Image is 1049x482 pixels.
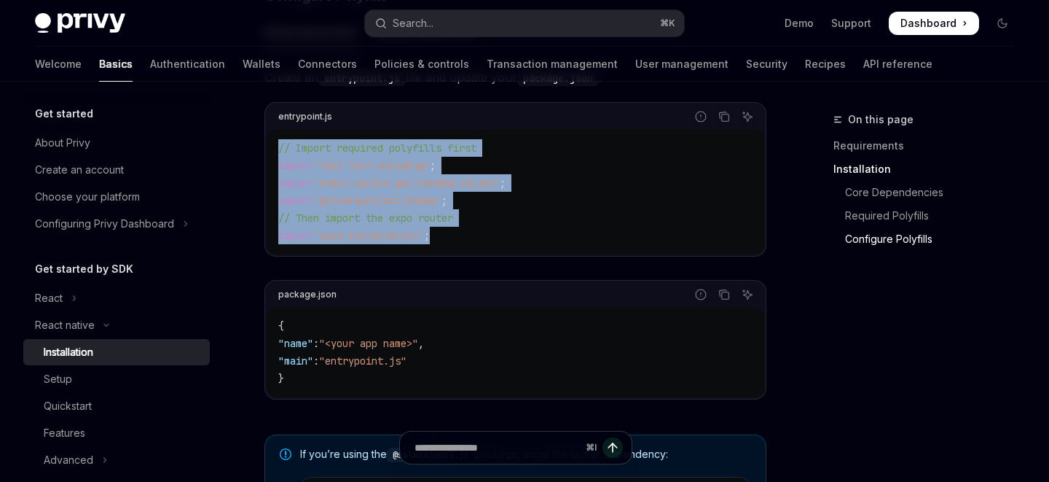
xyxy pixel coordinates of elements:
[831,16,871,31] a: Support
[715,107,734,126] button: Copy the contents from the code block
[833,181,1026,204] a: Core Dependencies
[738,285,757,304] button: Ask AI
[23,285,210,311] button: Toggle React section
[44,451,93,469] div: Advanced
[319,354,406,368] span: "entrypoint.js"
[833,228,1026,251] a: Configure Polyfills
[691,107,710,126] button: Report incorrect code
[313,354,319,368] span: :
[23,130,210,156] a: About Privy
[44,424,85,442] div: Features
[35,215,174,233] div: Configuring Privy Dashboard
[313,337,319,350] span: :
[278,337,313,350] span: "name"
[278,354,313,368] span: "main"
[418,337,424,350] span: ,
[44,343,93,361] div: Installation
[35,47,82,82] a: Welcome
[833,134,1026,158] a: Requirements
[278,285,337,304] div: package.json
[635,47,728,82] a: User management
[23,393,210,419] a: Quickstart
[365,10,683,36] button: Open search
[99,47,133,82] a: Basics
[900,16,956,31] span: Dashboard
[715,285,734,304] button: Copy the contents from the code block
[500,176,506,190] span: ;
[805,47,846,82] a: Recipes
[23,157,210,183] a: Create an account
[278,141,476,155] span: // Import required polyfills first
[298,47,357,82] a: Connectors
[35,289,63,307] div: React
[35,161,124,179] div: Create an account
[313,176,500,190] span: 'react-native-get-random-values'
[23,184,210,210] a: Choose your platform
[44,397,92,415] div: Quickstart
[23,339,210,365] a: Installation
[833,204,1026,228] a: Required Polyfills
[278,319,284,333] span: {
[991,12,1014,35] button: Toggle dark mode
[889,12,979,35] a: Dashboard
[35,260,133,278] h5: Get started by SDK
[415,432,580,464] input: Ask a question...
[441,194,447,207] span: ;
[243,47,280,82] a: Wallets
[660,18,675,29] span: ⌘ K
[35,105,93,123] h5: Get started
[23,447,210,473] button: Toggle Advanced section
[319,337,418,350] span: "<your app name>"
[833,158,1026,181] a: Installation
[23,211,210,237] button: Toggle Configuring Privy Dashboard section
[393,15,433,32] div: Search...
[44,370,72,388] div: Setup
[785,16,814,31] a: Demo
[278,372,284,385] span: }
[738,107,757,126] button: Ask AI
[602,438,623,458] button: Send message
[35,134,90,152] div: About Privy
[746,47,787,82] a: Security
[691,285,710,304] button: Report incorrect code
[374,47,469,82] a: Policies & controls
[35,316,95,334] div: React native
[487,47,618,82] a: Transaction management
[278,211,453,225] span: // Then import the expo router
[278,107,332,126] div: entrypoint.js
[278,176,313,190] span: import
[848,111,914,128] span: On this page
[23,366,210,392] a: Setup
[150,47,225,82] a: Authentication
[430,159,436,172] span: ;
[278,159,313,172] span: import
[424,229,430,242] span: ;
[313,159,430,172] span: 'fast-text-encoding'
[863,47,932,82] a: API reference
[313,229,424,242] span: 'expo-router/entry'
[23,312,210,338] button: Toggle React native section
[35,188,140,206] div: Choose your platform
[313,194,441,207] span: '@ethersproject/shims'
[278,194,313,207] span: import
[23,420,210,446] a: Features
[35,13,125,34] img: dark logo
[278,229,313,242] span: import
